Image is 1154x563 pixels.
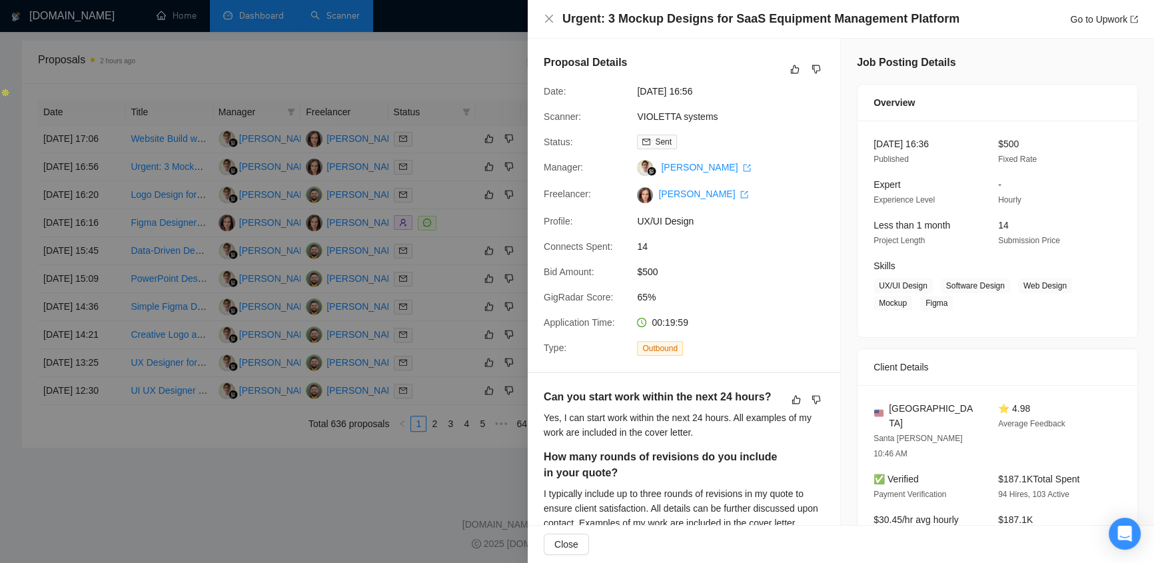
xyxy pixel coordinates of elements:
[544,267,594,277] span: Bid Amount:
[652,317,688,328] span: 00:19:59
[544,292,613,302] span: GigRadar Score:
[812,64,821,75] span: dislike
[998,220,1009,231] span: 14
[661,162,751,173] a: [PERSON_NAME] export
[857,55,955,71] h5: Job Posting Details
[637,111,718,122] a: VIOLETTA systems
[637,265,837,279] span: $500
[637,187,653,203] img: c1Br0HL93A2g7KD0tNC1NPM6KrEws68tHYkLoUVGkknYE_wfj7Cg0g_3YKfxjc4Z9x
[812,394,821,405] span: dislike
[642,138,650,146] span: mail
[873,261,895,271] span: Skills
[647,167,656,176] img: gigradar-bm.png
[544,317,615,328] span: Application Time:
[1,88,10,97] img: Apollo
[889,401,977,430] span: [GEOGRAPHIC_DATA]
[544,162,583,173] span: Manager:
[544,342,566,353] span: Type:
[637,341,683,356] span: Outbound
[554,537,578,552] span: Close
[544,13,554,25] button: Close
[873,490,946,499] span: Payment Verification
[637,214,837,229] span: UX/UI Design
[874,408,883,418] img: 🇺🇸
[1130,15,1138,23] span: export
[998,474,1079,484] span: $187.1K Total Spent
[873,514,959,540] span: $30.45/hr avg hourly rate paid
[998,195,1021,205] span: Hourly
[873,95,915,110] span: Overview
[998,236,1060,245] span: Submission Price
[998,490,1069,499] span: 94 Hires, 103 Active
[998,155,1037,164] span: Fixed Rate
[544,241,613,252] span: Connects Spent:
[544,137,573,147] span: Status:
[873,220,950,231] span: Less than 1 month
[544,111,581,122] span: Scanner:
[873,195,935,205] span: Experience Level
[562,11,959,27] h4: Urgent: 3 Mockup Designs for SaaS Equipment Management Platform
[941,279,1010,293] span: Software Design
[544,486,824,530] div: I typically include up to three rounds of revisions in my quote to ensure client satisfaction. Al...
[873,155,909,164] span: Published
[544,410,824,440] div: Yes, I can start work within the next 24 hours. All examples of my work are included in the cover...
[544,389,782,405] h5: Can you start work within the next 24 hours?
[920,296,953,310] span: Figma
[998,403,1030,414] span: ⭐ 4.98
[873,296,912,310] span: Mockup
[544,13,554,24] span: close
[544,55,627,71] h5: Proposal Details
[788,392,804,408] button: like
[792,394,801,405] span: like
[787,61,803,77] button: like
[740,191,748,199] span: export
[544,189,591,199] span: Freelancer:
[808,61,824,77] button: dislike
[1109,518,1141,550] div: Open Intercom Messenger
[790,64,800,75] span: like
[998,179,1001,190] span: -
[1018,279,1072,293] span: Web Design
[743,164,751,172] span: export
[544,216,573,227] span: Profile:
[873,474,919,484] span: ✅ Verified
[873,179,900,190] span: Expert
[1070,14,1138,25] a: Go to Upworkexport
[873,279,933,293] span: UX/UI Design
[544,534,589,555] button: Close
[998,514,1033,525] span: $187.1K
[998,419,1065,428] span: Average Feedback
[873,139,929,149] span: [DATE] 16:36
[658,189,748,199] a: [PERSON_NAME] export
[637,318,646,327] span: clock-circle
[637,239,837,254] span: 14
[998,139,1019,149] span: $500
[808,392,824,408] button: dislike
[655,137,672,147] span: Sent
[544,449,782,481] h5: How many rounds of revisions do you include in your quote?
[873,349,1121,385] div: Client Details
[637,290,837,304] span: 65%
[873,236,925,245] span: Project Length
[873,434,962,458] span: Santa [PERSON_NAME] 10:46 AM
